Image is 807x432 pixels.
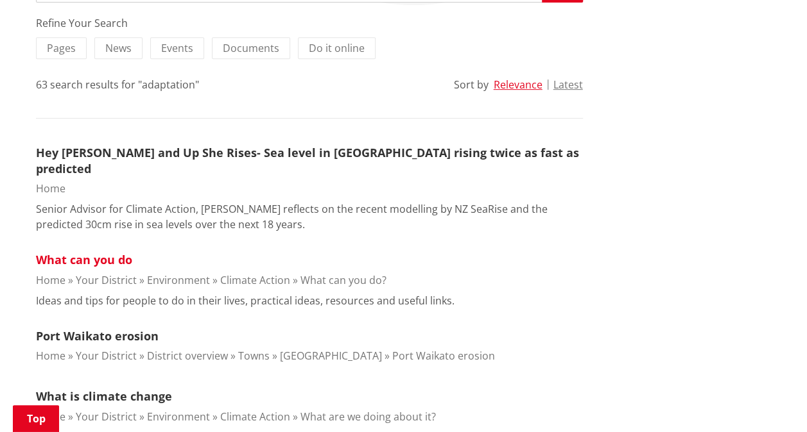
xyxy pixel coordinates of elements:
[36,349,65,363] a: Home
[223,41,279,55] span: Documents
[36,328,159,344] a: Port Waikato erosion
[300,273,386,287] a: What can you do?
[300,410,436,424] a: What are we doing about it?
[147,349,228,363] a: District overview
[309,41,365,55] span: Do it online
[280,349,382,363] a: [GEOGRAPHIC_DATA]
[76,273,137,287] a: Your District
[47,41,76,55] span: Pages
[36,15,583,31] div: Refine Your Search
[147,273,210,287] a: Environment
[220,410,290,424] a: Climate Action
[748,378,794,424] iframe: Messenger Launcher
[392,349,495,363] a: Port Waikato erosion
[36,388,172,404] a: What is climate change
[147,410,210,424] a: Environment
[36,252,132,267] a: What can you do
[36,145,579,176] a: Hey [PERSON_NAME] and Up She Rises- Sea level in [GEOGRAPHIC_DATA] rising twice as fast as predicted
[454,77,489,92] div: Sort by
[494,79,542,90] button: Relevance
[553,79,583,90] button: Latest
[36,201,583,232] p: Senior Advisor for Climate Action, [PERSON_NAME] reflects on the recent modelling by NZ SeaRise a...
[238,349,270,363] a: Towns
[76,410,137,424] a: Your District
[36,77,199,92] div: 63 search results for "adaptation"
[105,41,132,55] span: News
[76,349,137,363] a: Your District
[36,181,65,195] a: Home
[220,273,290,287] a: Climate Action
[36,293,455,308] p: Ideas and tips for people to do in their lives, practical ideas, resources and useful links.
[36,273,65,287] a: Home
[13,405,59,432] a: Top
[161,41,193,55] span: Events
